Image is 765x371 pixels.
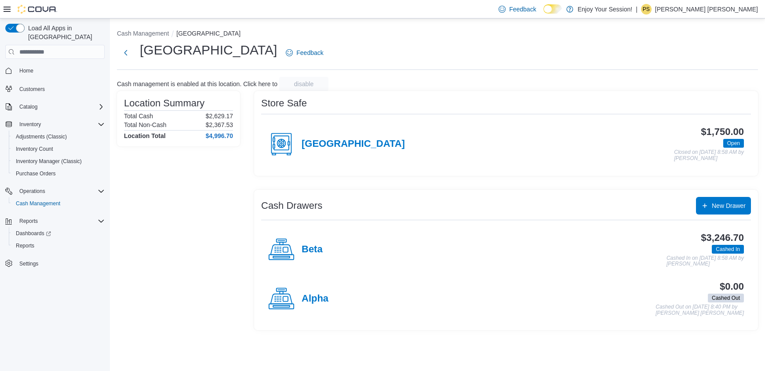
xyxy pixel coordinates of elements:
[12,228,55,239] a: Dashboards
[16,158,82,165] span: Inventory Manager (Classic)
[696,197,751,215] button: New Drawer
[19,103,37,110] span: Catalog
[206,132,233,139] h4: $4,996.70
[12,156,85,167] a: Inventory Manager (Classic)
[12,198,64,209] a: Cash Management
[12,144,105,154] span: Inventory Count
[720,281,744,292] h3: $0.00
[701,127,744,137] h3: $1,750.00
[727,139,740,147] span: Open
[25,24,105,41] span: Load All Apps in [GEOGRAPHIC_DATA]
[16,170,56,177] span: Purchase Orders
[12,228,105,239] span: Dashboards
[16,145,53,153] span: Inventory Count
[124,98,204,109] h3: Location Summary
[117,29,758,40] nav: An example of EuiBreadcrumbs
[12,131,105,142] span: Adjustments (Classic)
[667,255,744,267] p: Cashed In on [DATE] 8:58 AM by [PERSON_NAME]
[176,30,240,37] button: [GEOGRAPHIC_DATA]
[16,200,60,207] span: Cash Management
[5,61,105,293] nav: Complex example
[12,240,105,251] span: Reports
[16,258,42,269] a: Settings
[12,131,70,142] a: Adjustments (Classic)
[206,121,233,128] p: $2,367.53
[16,119,44,130] button: Inventory
[509,5,536,14] span: Feedback
[294,80,313,88] span: disable
[9,143,108,155] button: Inventory Count
[16,186,105,196] span: Operations
[16,102,105,112] span: Catalog
[2,101,108,113] button: Catalog
[2,257,108,270] button: Settings
[643,4,650,15] span: PS
[712,201,746,210] span: New Drawer
[12,168,59,179] a: Purchase Orders
[16,230,51,237] span: Dashboards
[495,0,539,18] a: Feedback
[12,240,38,251] a: Reports
[16,84,48,95] a: Customers
[655,4,758,15] p: [PERSON_NAME] [PERSON_NAME]
[302,244,323,255] h4: Beta
[578,4,633,15] p: Enjoy Your Session!
[261,98,307,109] h3: Store Safe
[19,218,38,225] span: Reports
[117,30,169,37] button: Cash Management
[16,186,49,196] button: Operations
[2,82,108,95] button: Customers
[16,65,37,76] a: Home
[9,240,108,252] button: Reports
[19,67,33,74] span: Home
[16,258,105,269] span: Settings
[16,83,105,94] span: Customers
[2,215,108,227] button: Reports
[9,227,108,240] a: Dashboards
[12,198,105,209] span: Cash Management
[641,4,652,15] div: Prithvi Shikhar
[12,156,105,167] span: Inventory Manager (Classic)
[124,121,167,128] h6: Total Non-Cash
[9,155,108,167] button: Inventory Manager (Classic)
[18,5,57,14] img: Cova
[302,138,405,150] h4: [GEOGRAPHIC_DATA]
[716,245,740,253] span: Cashed In
[19,188,45,195] span: Operations
[16,119,105,130] span: Inventory
[140,41,277,59] h1: [GEOGRAPHIC_DATA]
[16,216,41,226] button: Reports
[206,113,233,120] p: $2,629.17
[19,260,38,267] span: Settings
[117,80,277,87] p: Cash management is enabled at this location. Click here to
[124,132,166,139] h4: Location Total
[9,167,108,180] button: Purchase Orders
[12,144,57,154] a: Inventory Count
[708,294,744,302] span: Cashed Out
[296,48,323,57] span: Feedback
[19,86,45,93] span: Customers
[16,242,34,249] span: Reports
[16,65,105,76] span: Home
[117,44,135,62] button: Next
[2,118,108,131] button: Inventory
[712,294,740,302] span: Cashed Out
[124,113,153,120] h6: Total Cash
[16,133,67,140] span: Adjustments (Classic)
[674,149,744,161] p: Closed on [DATE] 8:58 AM by [PERSON_NAME]
[2,185,108,197] button: Operations
[19,121,41,128] span: Inventory
[543,4,562,14] input: Dark Mode
[261,200,322,211] h3: Cash Drawers
[723,139,744,148] span: Open
[636,4,637,15] p: |
[282,44,327,62] a: Feedback
[9,197,108,210] button: Cash Management
[279,77,328,91] button: disable
[712,245,744,254] span: Cashed In
[9,131,108,143] button: Adjustments (Classic)
[16,102,41,112] button: Catalog
[302,293,328,305] h4: Alpha
[16,216,105,226] span: Reports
